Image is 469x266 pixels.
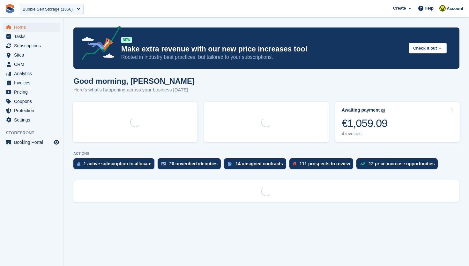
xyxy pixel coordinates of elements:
a: menu [3,106,60,115]
span: Account [447,5,463,12]
a: menu [3,88,60,97]
a: menu [3,23,60,32]
h1: Good morning, [PERSON_NAME] [73,77,195,85]
div: 111 prospects to review [300,161,350,166]
span: Storefront [6,130,63,136]
span: Home [14,23,52,32]
span: Help [425,5,434,12]
img: price-adjustments-announcement-icon-8257ccfd72463d97f412b2fc003d46551f7dbcb40ab6d574587a9cd5c0d94... [76,26,121,62]
img: price_increase_opportunities-93ffe204e8149a01c8c9dc8f82e8f89637d9d84a8eef4429ea346261dce0b2c0.svg [360,162,365,165]
div: NEW [121,37,132,43]
span: Settings [14,115,52,124]
a: menu [3,60,60,69]
span: Invoices [14,78,52,87]
a: menu [3,51,60,59]
a: menu [3,97,60,106]
div: 14 unsigned contracts [235,161,283,166]
img: Rob Sweeney [439,5,446,12]
p: Make extra revenue with our new price increases tool [121,44,404,54]
a: 1 active subscription to allocate [73,158,158,172]
a: 111 prospects to review [289,158,357,172]
a: menu [3,41,60,50]
span: Tasks [14,32,52,41]
div: 1 active subscription to allocate [84,161,151,166]
p: Here's what's happening across your business [DATE] [73,86,195,94]
p: ACTIONS [73,152,459,156]
span: Sites [14,51,52,59]
span: Protection [14,106,52,115]
span: Subscriptions [14,41,52,50]
a: menu [3,78,60,87]
div: Bubble Self Storage (1356) [23,6,73,12]
a: menu [3,32,60,41]
div: €1,059.09 [342,117,388,130]
a: menu [3,138,60,147]
a: menu [3,115,60,124]
a: 14 unsigned contracts [224,158,289,172]
img: verify_identity-adf6edd0f0f0b5bbfe63781bf79b02c33cf7c696d77639b501bdc392416b5a36.svg [161,162,166,166]
img: active_subscription_to_allocate_icon-d502201f5373d7db506a760aba3b589e785aa758c864c3986d89f69b8ff3... [77,162,80,166]
span: Pricing [14,88,52,97]
span: Create [393,5,406,12]
img: stora-icon-8386f47178a22dfd0bd8f6a31ec36ba5ce8667c1dd55bd0f319d3a0aa187defe.svg [5,4,15,13]
img: contract_signature_icon-13c848040528278c33f63329250d36e43548de30e8caae1d1a13099fd9432cc5.svg [228,162,232,166]
img: icon-info-grey-7440780725fd019a000dd9b08b2336e03edf1995a4989e88bcd33f0948082b44.svg [381,109,385,113]
span: Coupons [14,97,52,106]
span: Analytics [14,69,52,78]
div: 12 price increase opportunities [368,161,435,166]
a: menu [3,69,60,78]
span: CRM [14,60,52,69]
img: prospect-51fa495bee0391a8d652442698ab0144808aea92771e9ea1ae160a38d050c398.svg [293,162,296,166]
a: Preview store [53,138,60,146]
div: 4 invoices [342,131,388,137]
button: Check it out → [409,43,447,53]
p: Rooted in industry best practices, but tailored to your subscriptions. [121,54,404,61]
a: Awaiting payment €1,059.09 4 invoices [335,102,460,142]
a: 20 unverified identities [158,158,224,172]
div: 20 unverified identities [169,161,218,166]
div: Awaiting payment [342,107,380,113]
a: 12 price increase opportunities [356,158,441,172]
span: Booking Portal [14,138,52,147]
